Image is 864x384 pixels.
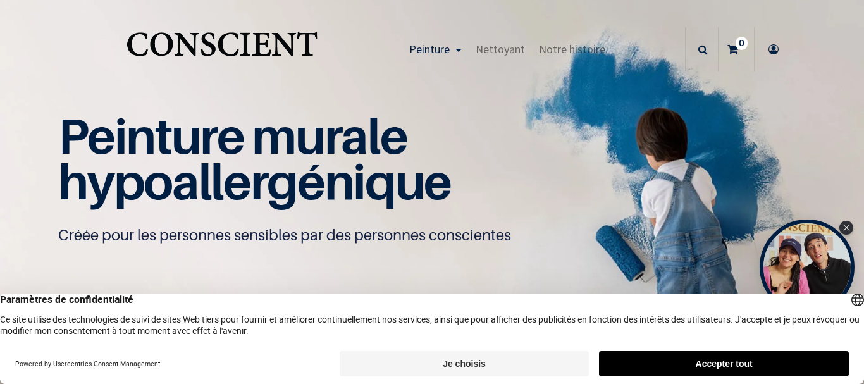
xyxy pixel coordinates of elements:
[736,37,748,49] sup: 0
[58,225,805,245] p: Créée pour les personnes sensibles par des personnes conscientes
[58,106,407,165] span: Peinture murale
[409,42,450,56] span: Peinture
[124,25,319,75] a: Logo of Conscient
[11,11,49,49] button: Open chat widget
[760,220,855,314] div: Open Tolstoy widget
[839,221,853,235] div: Close Tolstoy widget
[760,220,855,314] div: Tolstoy bubble widget
[539,42,605,56] span: Notre histoire
[760,220,855,314] div: Open Tolstoy
[719,27,754,71] a: 0
[476,42,525,56] span: Nettoyant
[402,27,469,71] a: Peinture
[124,25,319,75] img: Conscient
[58,152,451,211] span: hypoallergénique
